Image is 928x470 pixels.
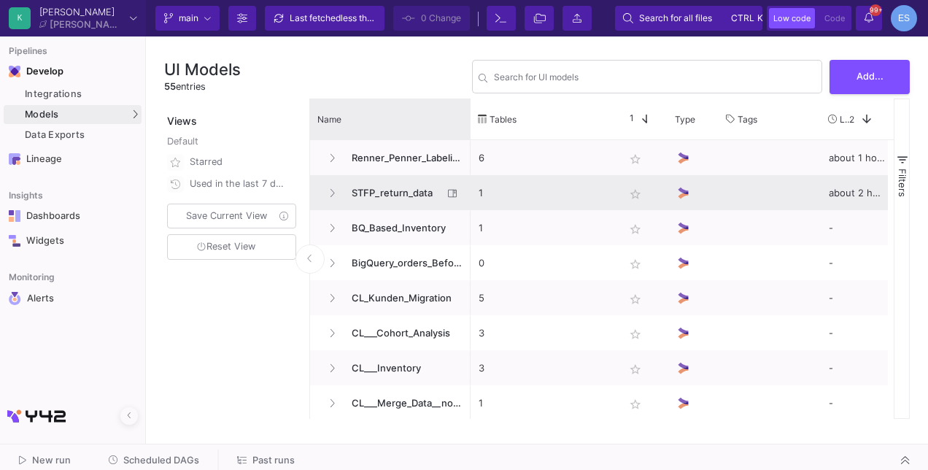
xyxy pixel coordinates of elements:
[479,246,608,280] p: 0
[26,153,121,165] div: Lineage
[857,71,883,82] span: Add...
[155,6,220,31] button: main
[738,114,757,125] span: Tags
[821,350,894,385] div: -
[479,316,608,350] p: 3
[27,292,122,305] div: Alerts
[627,290,644,308] mat-icon: star_border
[676,150,691,166] img: UI Model
[164,60,241,79] h3: UI Models
[479,281,608,315] p: 5
[494,74,816,85] input: Search for name, tables, ...
[343,141,463,175] span: Renner_Penner_Labeling
[627,396,644,413] mat-icon: star_border
[821,280,894,315] div: -
[25,88,138,100] div: Integrations
[830,60,910,94] button: Add...
[821,140,894,175] div: about 1 hour ago
[820,8,849,28] button: Code
[167,134,299,151] div: Default
[343,211,463,245] span: BQ_Based_Inventory
[164,80,241,93] div: entries
[164,81,176,92] span: 55
[676,325,691,341] img: UI Model
[197,241,255,252] span: Reset View
[479,211,608,245] p: 1
[676,220,691,236] img: UI Model
[639,7,712,29] span: Search for all files
[821,385,894,420] div: -
[190,173,287,195] div: Used in the last 7 days
[821,245,894,280] div: -
[840,114,849,125] span: Last Used
[727,9,754,27] button: ctrlk
[627,150,644,168] mat-icon: star_border
[190,151,287,173] div: Starred
[25,129,138,141] div: Data Exports
[265,6,384,31] button: Last fetchedless than a minute ago
[39,7,124,17] div: [PERSON_NAME]
[164,99,302,128] div: Views
[290,7,377,29] div: Last fetched
[821,210,894,245] div: -
[164,151,299,173] button: Starred
[167,204,296,228] button: Save Current View
[179,7,198,29] span: main
[9,292,21,305] img: Navigation icon
[676,290,691,306] img: UI Model
[676,396,691,411] img: UI Model
[627,220,644,238] mat-icon: star_border
[891,5,917,31] div: ES
[479,141,608,175] p: 6
[676,361,691,376] img: UI Model
[479,386,608,420] p: 1
[824,13,845,23] span: Code
[676,255,691,271] img: UI Model
[821,315,894,350] div: -
[9,210,20,222] img: Navigation icon
[186,210,267,221] span: Save Current View
[4,229,142,253] a: Navigation iconWidgets
[343,351,463,385] span: CL___Inventory
[675,114,695,125] span: Type
[4,85,142,104] a: Integrations
[167,234,296,260] button: Reset View
[615,6,762,31] button: Search for all filesctrlk
[9,66,20,77] img: Navigation icon
[26,210,121,222] div: Dashboards
[4,147,142,171] a: Navigation iconLineage
[50,20,124,29] div: [PERSON_NAME]
[624,112,634,126] span: 1
[849,114,854,125] span: 2
[821,175,894,210] div: about 2 hours ago
[769,8,815,28] button: Low code
[757,9,763,27] span: k
[26,235,121,247] div: Widgets
[317,114,341,125] span: Name
[343,316,463,350] span: CL___Cohort_Analysis
[479,176,608,210] p: 1
[4,204,142,228] a: Navigation iconDashboards
[676,185,691,201] img: UI Model
[627,185,644,203] mat-icon: star_border
[4,286,142,311] a: Navigation iconAlerts
[856,6,882,31] button: 99+
[32,455,71,466] span: New run
[870,4,881,16] span: 99+
[343,176,443,210] span: STFP_return_data
[25,109,59,120] span: Models
[886,5,917,31] button: ES
[252,455,295,466] span: Past runs
[341,12,432,23] span: less than a minute ago
[627,255,644,273] mat-icon: star_border
[4,60,142,83] mat-expansion-panel-header: Navigation iconDevelop
[9,153,20,165] img: Navigation icon
[343,246,463,280] span: BigQuery_orders_Before_2022
[627,361,644,378] mat-icon: star_border
[343,386,463,420] span: CL___Merge_Data__non_Adtriba_
[9,7,31,29] div: K
[9,235,20,247] img: Navigation icon
[343,281,463,315] span: CL_Kunden_Migration
[731,9,754,27] span: ctrl
[164,173,299,195] button: Used in the last 7 days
